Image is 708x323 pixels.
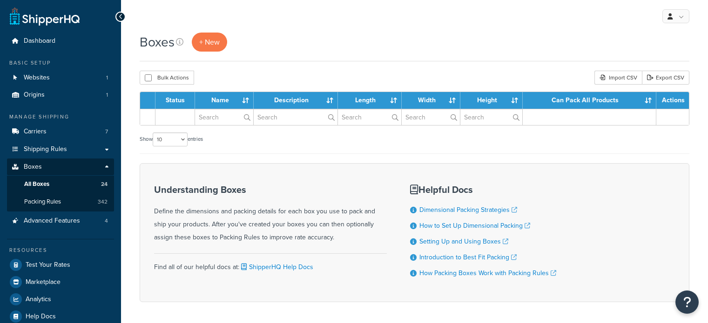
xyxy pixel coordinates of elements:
span: Websites [24,74,50,82]
th: Name [195,92,254,109]
span: 1 [106,91,108,99]
a: ShipperHQ Home [10,7,80,26]
span: Boxes [24,163,42,171]
a: Introduction to Best Fit Packing [419,252,517,262]
a: ShipperHQ Help Docs [239,262,313,272]
a: Carriers 7 [7,123,114,140]
a: Dashboard [7,33,114,50]
span: + New [199,37,220,47]
input: Search [402,109,460,125]
a: Setting Up and Using Boxes [419,237,508,246]
button: Bulk Actions [140,71,194,85]
h3: Helpful Docs [410,185,556,195]
li: Origins [7,86,114,104]
li: Carriers [7,123,114,140]
th: Height [460,92,523,109]
span: Test Your Rates [26,261,70,269]
h3: Understanding Boxes [154,185,387,195]
input: Search [195,109,253,125]
th: Description [254,92,338,109]
h1: Boxes [140,33,175,51]
button: Open Resource Center [675,290,699,314]
th: Can Pack All Products [523,92,656,109]
span: All Boxes [24,180,49,188]
input: Search [254,109,337,125]
a: Origins 1 [7,86,114,104]
a: Advanced Features 4 [7,212,114,230]
th: Actions [656,92,689,109]
span: 1 [106,74,108,82]
a: Test Your Rates [7,257,114,273]
li: Boxes [7,158,114,211]
div: Manage Shipping [7,113,114,121]
a: How Packing Boxes Work with Packing Rules [419,268,556,278]
li: Packing Rules [7,193,114,211]
span: 7 [105,128,108,136]
span: 342 [98,198,108,206]
a: Packing Rules 342 [7,193,114,211]
th: Width [402,92,460,109]
span: Marketplace [26,278,61,286]
span: Shipping Rules [24,145,67,153]
div: Import CSV [594,71,642,85]
span: Carriers [24,128,47,136]
input: Search [460,109,522,125]
a: Marketplace [7,274,114,290]
div: Resources [7,246,114,254]
a: Boxes [7,158,114,176]
li: All Boxes [7,176,114,193]
span: 24 [101,180,108,188]
span: Advanced Features [24,217,80,225]
a: Websites 1 [7,69,114,86]
a: Dimensional Packing Strategies [419,205,517,215]
div: Find all of our helpful docs at: [154,253,387,274]
a: + New [192,33,227,52]
label: Show entries [140,132,203,146]
th: Length [338,92,402,109]
li: Advanced Features [7,212,114,230]
span: 4 [105,217,108,225]
span: Dashboard [24,37,55,45]
div: Define the dimensions and packing details for each box you use to pack and ship your products. Af... [154,185,387,244]
a: Shipping Rules [7,141,114,158]
span: Help Docs [26,313,56,321]
th: Status [155,92,195,109]
a: All Boxes 24 [7,176,114,193]
div: Basic Setup [7,59,114,67]
li: Websites [7,69,114,86]
a: How to Set Up Dimensional Packing [419,221,530,231]
a: Analytics [7,291,114,308]
span: Analytics [26,296,51,303]
span: Packing Rules [24,198,61,206]
select: Showentries [153,132,188,146]
span: Origins [24,91,45,99]
a: Export CSV [642,71,689,85]
input: Search [338,109,401,125]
